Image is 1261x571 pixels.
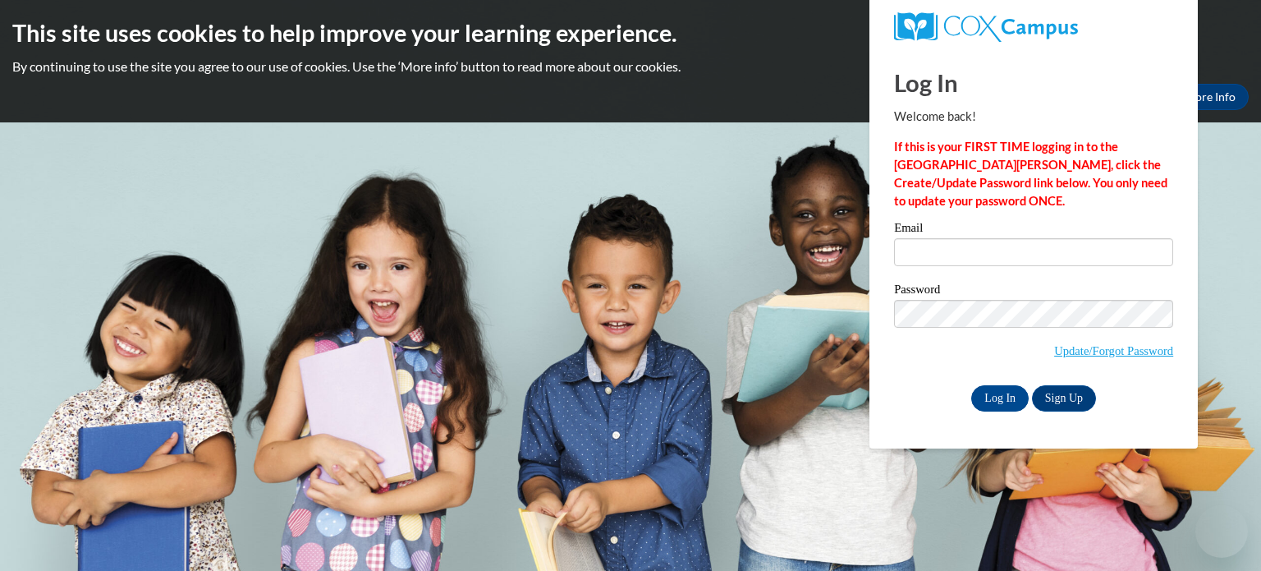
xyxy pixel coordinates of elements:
[894,12,1173,42] a: COX Campus
[1032,385,1096,412] a: Sign Up
[1172,84,1249,110] a: More Info
[894,66,1173,99] h1: Log In
[894,12,1078,42] img: COX Campus
[1054,344,1173,357] a: Update/Forgot Password
[1195,505,1248,558] iframe: Button to launch messaging window
[894,108,1173,126] p: Welcome back!
[894,222,1173,238] label: Email
[894,140,1167,208] strong: If this is your FIRST TIME logging in to the [GEOGRAPHIC_DATA][PERSON_NAME], click the Create/Upd...
[971,385,1029,412] input: Log In
[894,283,1173,300] label: Password
[12,58,1249,76] p: By continuing to use the site you agree to our use of cookies. Use the ‘More info’ button to read...
[12,16,1249,49] h2: This site uses cookies to help improve your learning experience.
